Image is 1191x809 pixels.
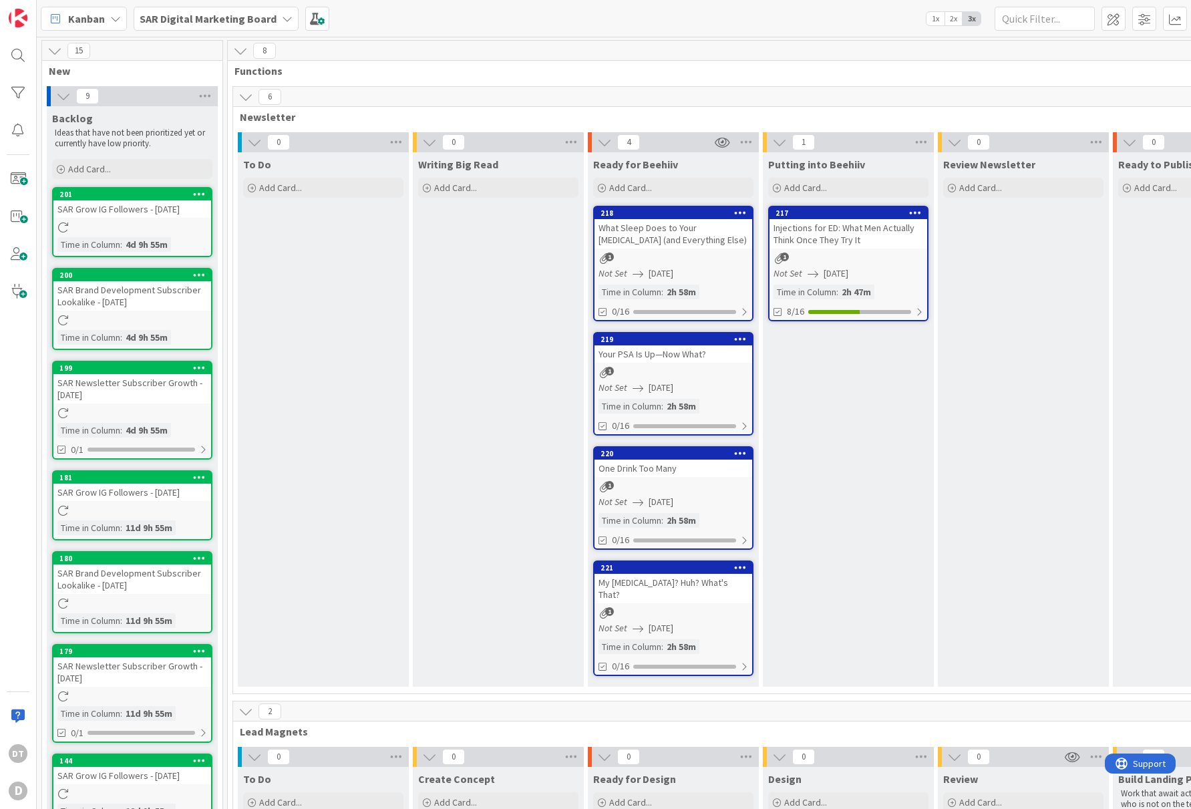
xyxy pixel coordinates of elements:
div: 180 [53,552,211,564]
span: 0/16 [612,659,629,673]
div: 201SAR Grow IG Followers - [DATE] [53,188,211,218]
span: 9 [76,88,99,104]
span: Writing Big Read [418,158,498,171]
span: 3x [963,12,981,25]
div: 144SAR Grow IG Followers - [DATE] [53,755,211,784]
div: 11d 9h 55m [122,520,176,535]
span: Ideas that have not been prioritized yet or currently have low priority. [55,127,207,149]
span: Add Card... [609,182,652,194]
span: 0/1 [71,443,83,457]
div: 144 [53,755,211,767]
span: [DATE] [649,381,673,395]
div: 2h 58m [663,513,699,528]
span: New [49,64,206,77]
i: Not Set [599,381,627,393]
span: : [661,513,663,528]
span: : [661,399,663,414]
div: One Drink Too Many [594,460,752,477]
span: Add Card... [1134,182,1177,194]
span: 0/16 [612,533,629,547]
div: Time in Column [57,520,120,535]
span: 0 [267,749,290,765]
div: 217Injections for ED: What Men Actually Think Once They Try It [770,207,927,249]
div: 199SAR Newsletter Subscriber Growth - [DATE] [53,362,211,403]
div: Time in Column [57,423,120,438]
div: 220 [601,449,752,458]
div: 11d 9h 55m [122,706,176,721]
div: 181SAR Grow IG Followers - [DATE] [53,472,211,501]
i: Not Set [599,622,627,634]
span: 1 [780,253,789,261]
div: 179 [53,645,211,657]
div: 11d 9h 55m [122,613,176,628]
div: SAR Brand Development Subscriber Lookalike - [DATE] [53,281,211,311]
span: Create Concept [418,772,495,786]
span: 0/16 [612,419,629,433]
span: 0/16 [612,305,629,319]
span: Add Card... [434,182,477,194]
div: 180 [59,554,211,563]
span: 2 [259,703,281,719]
div: Time in Column [57,330,120,345]
div: What Sleep Does to Your [MEDICAL_DATA] (and Everything Else) [594,219,752,249]
div: 2h 58m [663,399,699,414]
span: Ready for Beehiiv [593,158,678,171]
span: 1x [926,12,945,25]
span: 0 [967,134,990,150]
span: 0 [792,749,815,765]
span: Add Card... [959,796,1002,808]
span: Review Newsletter [943,158,1035,171]
div: 181 [53,472,211,484]
div: 221My [MEDICAL_DATA]? Huh? What's That? [594,562,752,603]
span: [DATE] [824,267,848,281]
div: 179 [59,647,211,656]
div: 200SAR Brand Development Subscriber Lookalike - [DATE] [53,269,211,311]
div: 217 [776,208,927,218]
div: 181 [59,473,211,482]
div: Time in Column [599,285,661,299]
div: SAR Grow IG Followers - [DATE] [53,484,211,501]
div: Time in Column [57,706,120,721]
span: : [120,520,122,535]
span: : [120,423,122,438]
span: Add Card... [259,796,302,808]
div: My [MEDICAL_DATA]? Huh? What's That? [594,574,752,603]
div: 201 [59,190,211,199]
span: Add Card... [434,796,477,808]
div: 219 [594,333,752,345]
span: 1 [605,367,614,375]
div: 4d 9h 55m [122,237,171,252]
span: 1 [605,481,614,490]
i: Not Set [599,496,627,508]
span: : [661,285,663,299]
div: SAR Grow IG Followers - [DATE] [53,200,211,218]
span: 0/1 [71,726,83,740]
span: : [120,613,122,628]
div: 221 [601,563,752,573]
div: DT [9,744,27,763]
span: : [836,285,838,299]
div: Time in Column [774,285,836,299]
span: Add Card... [784,182,827,194]
span: 1 [792,134,815,150]
i: Not Set [599,267,627,279]
span: Backlog [52,112,93,125]
div: Time in Column [57,613,120,628]
span: 15 [67,43,90,59]
span: Kanban [68,11,105,27]
span: [DATE] [649,495,673,509]
span: [DATE] [649,621,673,635]
span: : [661,639,663,654]
div: 144 [59,756,211,766]
div: Your PSA Is Up—Now What? [594,345,752,363]
div: 218 [601,208,752,218]
div: 201 [53,188,211,200]
div: 199 [59,363,211,373]
span: 0 [442,749,465,765]
input: Quick Filter... [995,7,1095,31]
span: Ready for Design [593,772,676,786]
div: Time in Column [599,399,661,414]
span: Add Card... [68,163,111,175]
div: 2h 47m [838,285,874,299]
div: 2h 58m [663,639,699,654]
